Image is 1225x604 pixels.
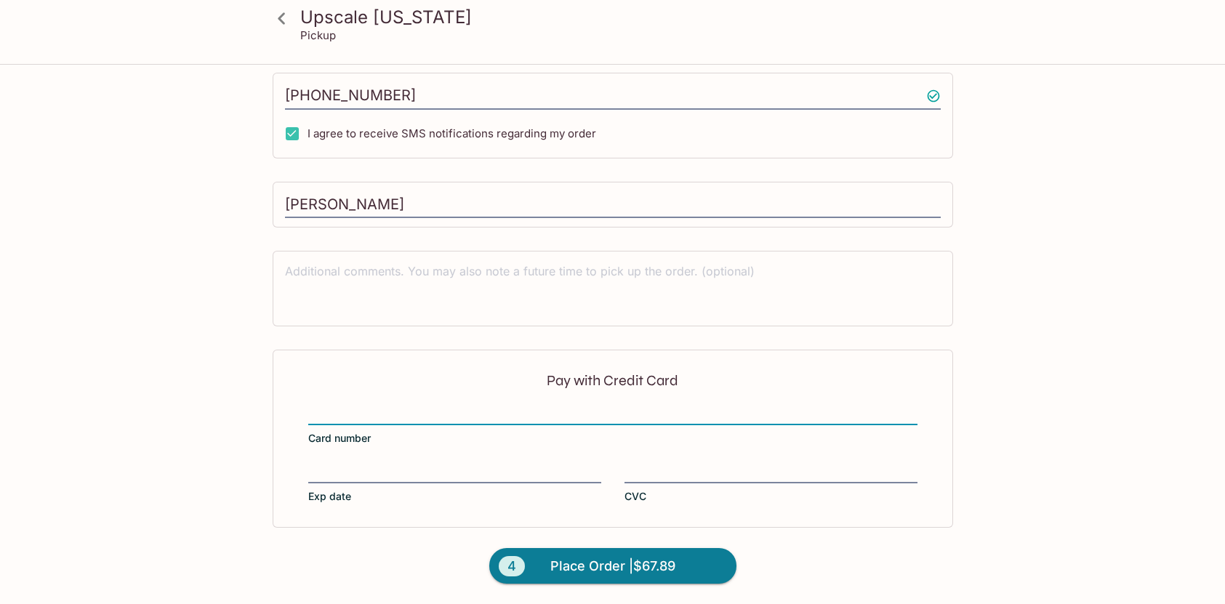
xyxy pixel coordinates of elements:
[308,406,917,422] iframe: Secure card number input frame
[499,556,525,576] span: 4
[624,464,917,480] iframe: Secure CVC input frame
[308,431,371,446] span: Card number
[308,489,351,504] span: Exp date
[308,464,601,480] iframe: Secure expiration date input frame
[550,555,675,578] span: Place Order | $67.89
[489,548,736,584] button: 4Place Order |$67.89
[308,374,917,387] p: Pay with Credit Card
[300,6,950,28] h3: Upscale [US_STATE]
[285,191,941,219] input: Enter first and last name
[624,489,646,504] span: CVC
[308,126,596,140] span: I agree to receive SMS notifications regarding my order
[300,28,336,42] p: Pickup
[285,82,941,110] input: Enter phone number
